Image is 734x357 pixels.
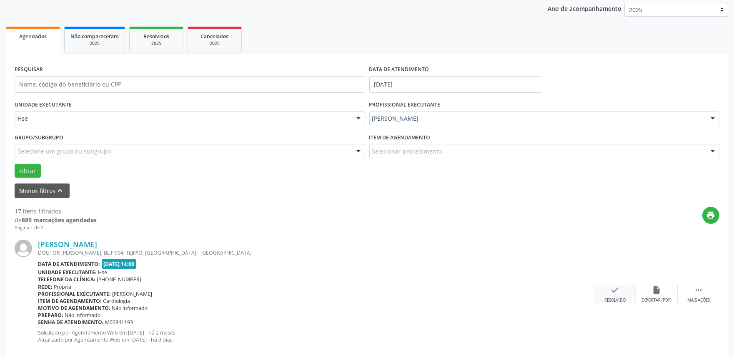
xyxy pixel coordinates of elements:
[38,319,104,326] b: Senha de atendimento:
[694,285,703,295] i: 
[38,305,110,312] b: Motivo de agendamento:
[143,33,169,40] span: Resolvidos
[38,276,95,283] b: Telefone da clínica:
[15,240,32,257] img: img
[369,99,441,112] label: PROFISSIONAL EXECUTANTE
[15,207,97,216] div: 17 itens filtrados
[19,33,47,40] span: Agendados
[369,76,542,93] input: Selecione um intervalo
[38,283,53,290] b: Rede:
[702,207,719,224] button: print
[201,33,229,40] span: Cancelados
[65,312,101,319] span: Não informado
[38,329,594,343] p: Solicitado por Agendamento Web em [DATE] - há 2 meses Atualizado por Agendamento Web em [DATE] - ...
[38,249,594,256] div: DOUTOR [PERSON_NAME], BL F 904, TEJIPIO, [GEOGRAPHIC_DATA] - [GEOGRAPHIC_DATA]
[15,216,97,224] div: de
[15,63,43,76] label: PESQUISAR
[112,305,148,312] span: Não informado
[38,290,111,297] b: Profissional executante:
[652,285,661,295] i: insert_drive_file
[18,114,348,123] span: Hse
[369,63,429,76] label: DATA DE ATENDIMENTO
[372,114,703,123] span: [PERSON_NAME]
[369,131,431,144] label: Item de agendamento
[194,40,235,47] div: 2025
[611,285,620,295] i: check
[135,40,177,47] div: 2025
[97,276,142,283] span: [PHONE_NUMBER]
[706,211,716,220] i: print
[70,33,119,40] span: Não compareceram
[15,164,41,178] button: Filtrar
[98,269,108,276] span: Hse
[548,3,621,13] p: Ano de acompanhamento
[22,216,97,224] strong: 889 marcações agendadas
[38,312,63,319] b: Preparo:
[54,283,72,290] span: Própria
[15,131,63,144] label: Grupo/Subgrupo
[38,269,97,276] b: Unidade executante:
[38,297,102,305] b: Item de agendamento:
[642,297,672,303] div: Exportar (PDF)
[56,186,65,195] i: keyboard_arrow_up
[15,99,72,112] label: UNIDADE EXECUTANTE
[38,240,97,249] a: [PERSON_NAME]
[38,260,100,268] b: Data de atendimento:
[103,297,130,305] span: Cardiologia
[105,319,133,326] span: M02841193
[604,297,626,303] div: Resolvido
[70,40,119,47] div: 2025
[15,224,97,231] div: Página 1 de 2
[18,147,111,156] span: Selecione um grupo ou subgrupo
[113,290,153,297] span: [PERSON_NAME]
[687,297,710,303] div: Mais ações
[15,183,70,198] button: Menos filtroskeyboard_arrow_up
[372,147,442,156] span: Selecionar procedimento
[102,259,137,269] span: [DATE] 14:00
[15,76,365,93] input: Nome, código do beneficiário ou CPF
